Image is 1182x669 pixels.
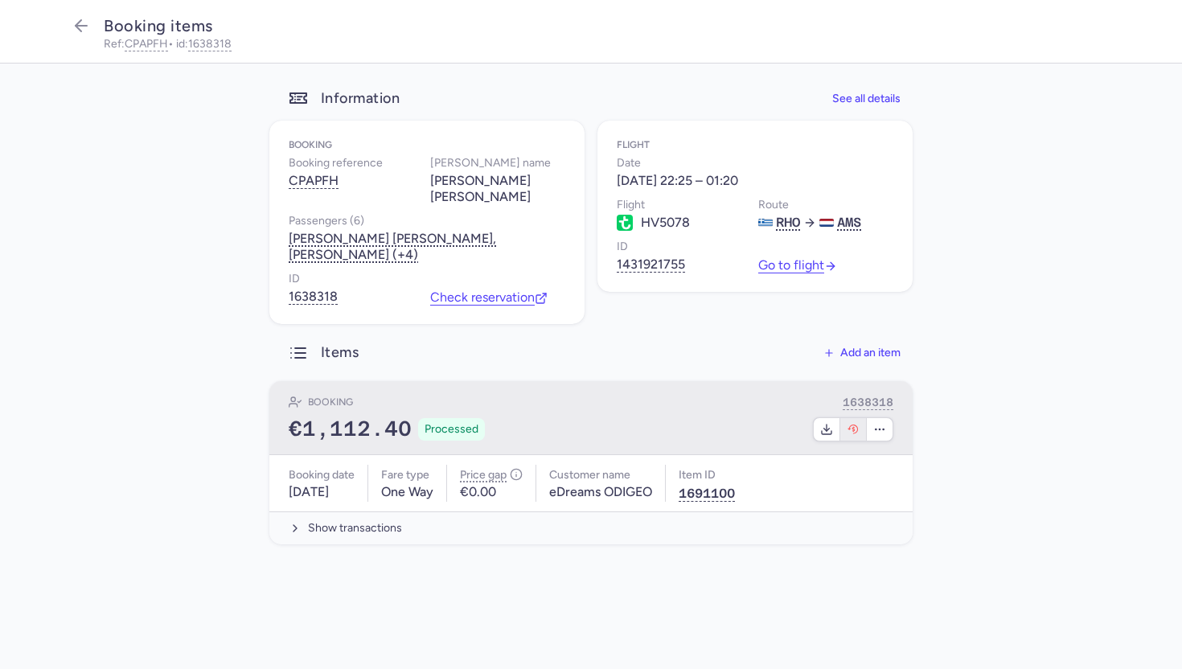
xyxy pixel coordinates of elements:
[289,417,412,441] span: €1,112.40
[430,173,565,205] div: [PERSON_NAME] [PERSON_NAME]
[617,215,690,231] div: HV5078
[758,195,789,215] span: Route
[617,215,633,231] figure: HV airline logo
[289,173,339,189] button: CPAPFH
[617,237,628,257] span: ID
[549,465,652,485] h5: Customer name
[549,485,652,499] span: eDreams ODIGEO
[837,215,861,231] span: AMS
[617,173,738,189] div: [DATE] 22:25 – 01:20
[308,394,353,410] h4: Booking
[819,83,913,114] button: See all details
[269,511,913,544] button: Show transactions
[617,257,685,273] button: 1431921755
[381,485,433,499] span: One Way
[289,269,300,289] span: ID
[381,465,433,485] h5: Fare type
[125,39,168,50] button: CPAPFH
[269,381,913,455] div: Booking1638318€1,112.40Processed
[289,154,383,173] span: Booking reference
[104,16,213,35] span: Booking items
[104,39,1114,50] p: Ref: • id:
[758,258,837,273] a: Go to flight
[188,39,232,50] button: 1638318
[843,394,893,411] button: 1638318
[289,485,329,499] span: [DATE]
[460,465,523,485] h5: Price gap
[289,343,359,363] h3: Items
[840,347,901,359] span: Add an item
[832,92,901,105] span: See all details
[679,465,735,485] h5: Item ID
[289,465,355,485] h5: Booking date
[811,337,913,368] button: Add an item
[460,485,496,499] span: €0.00
[617,154,641,173] span: Date
[679,485,735,502] button: 1691100
[776,215,800,231] span: RHO
[289,231,565,263] div: [PERSON_NAME] [PERSON_NAME], [PERSON_NAME] (+4)
[430,290,548,305] a: Check reservation
[425,421,478,437] span: Processed
[289,211,364,231] span: Passengers (6)
[617,195,645,215] span: Flight
[289,289,338,305] button: 1638318
[289,140,565,151] h4: Booking
[617,140,893,151] h4: Flight
[321,89,400,108] h3: Information
[430,154,551,173] span: [PERSON_NAME] name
